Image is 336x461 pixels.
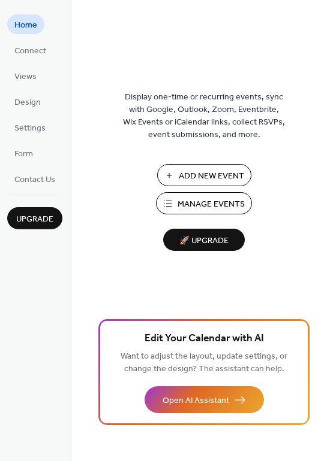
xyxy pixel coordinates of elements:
[145,386,264,413] button: Open AI Assistant
[14,174,55,186] span: Contact Us
[170,233,238,249] span: 🚀 Upgrade
[14,19,37,32] span: Home
[7,117,53,137] a: Settings
[7,92,48,111] a: Design
[163,229,245,251] button: 🚀 Upgrade
[7,66,44,86] a: Views
[14,45,46,57] span: Connect
[178,198,245,211] span: Manage Events
[145,330,264,347] span: Edit Your Calendar with AI
[7,40,53,60] a: Connect
[16,213,53,226] span: Upgrade
[14,71,37,83] span: Views
[14,96,41,109] span: Design
[156,192,252,214] button: Manage Events
[123,91,285,141] span: Display one-time or recurring events, sync with Google, Outlook, Zoom, Eventbrite, Wix Events or ...
[7,14,44,34] a: Home
[14,122,46,135] span: Settings
[7,143,40,163] a: Form
[157,164,251,186] button: Add New Event
[179,170,244,183] span: Add New Event
[7,169,62,189] a: Contact Us
[163,395,229,407] span: Open AI Assistant
[7,207,62,229] button: Upgrade
[14,148,33,160] span: Form
[121,348,287,377] span: Want to adjust the layout, update settings, or change the design? The assistant can help.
